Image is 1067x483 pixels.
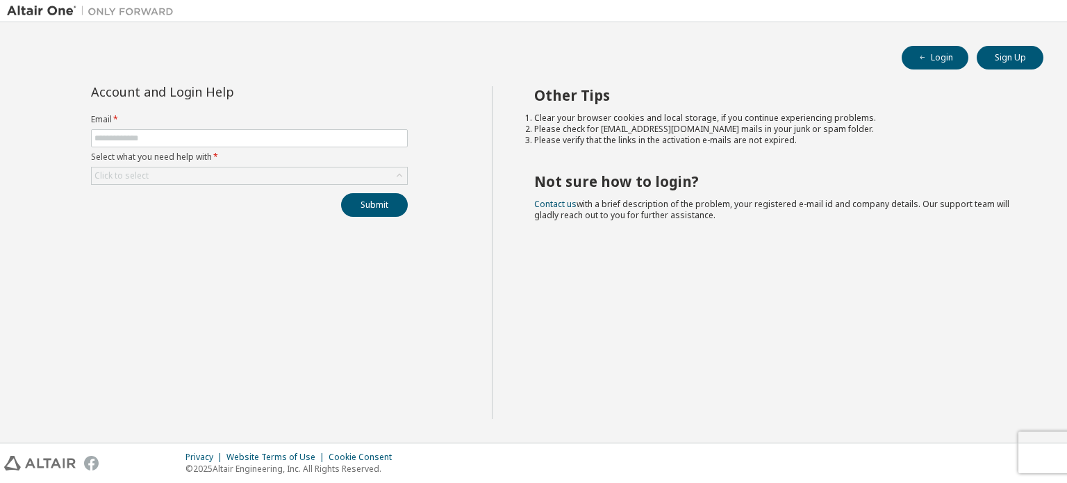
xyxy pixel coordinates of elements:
[902,46,968,69] button: Login
[341,193,408,217] button: Submit
[534,172,1019,190] h2: Not sure how to login?
[4,456,76,470] img: altair_logo.svg
[94,170,149,181] div: Click to select
[534,198,577,210] a: Contact us
[226,452,329,463] div: Website Terms of Use
[84,456,99,470] img: facebook.svg
[977,46,1043,69] button: Sign Up
[91,86,345,97] div: Account and Login Help
[534,135,1019,146] li: Please verify that the links in the activation e-mails are not expired.
[91,152,408,163] label: Select what you need help with
[534,113,1019,124] li: Clear your browser cookies and local storage, if you continue experiencing problems.
[534,86,1019,104] h2: Other Tips
[185,463,400,475] p: © 2025 Altair Engineering, Inc. All Rights Reserved.
[7,4,181,18] img: Altair One
[534,198,1009,221] span: with a brief description of the problem, your registered e-mail id and company details. Our suppo...
[92,167,407,184] div: Click to select
[329,452,400,463] div: Cookie Consent
[185,452,226,463] div: Privacy
[91,114,408,125] label: Email
[534,124,1019,135] li: Please check for [EMAIL_ADDRESS][DOMAIN_NAME] mails in your junk or spam folder.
